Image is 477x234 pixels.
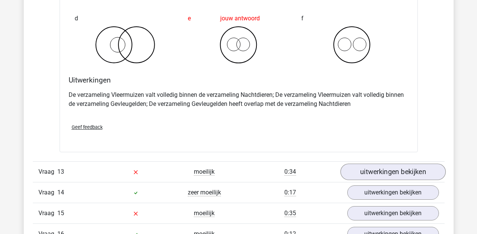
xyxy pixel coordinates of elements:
[38,167,57,176] span: Vraag
[347,185,439,200] a: uitwerkingen bekijken
[284,189,296,196] span: 0:17
[347,206,439,220] a: uitwerkingen bekijken
[188,189,221,196] span: zeer moeilijk
[284,168,296,176] span: 0:34
[188,11,191,26] span: e
[194,168,215,176] span: moeilijk
[75,11,78,26] span: d
[188,11,289,26] div: jouw antwoord
[194,210,215,217] span: moeilijk
[38,209,57,218] span: Vraag
[284,210,296,217] span: 0:35
[69,76,409,84] h4: Uitwerkingen
[340,164,445,180] a: uitwerkingen bekijken
[57,189,64,196] span: 14
[72,124,103,130] span: Geef feedback
[301,11,304,26] span: f
[57,210,64,217] span: 15
[69,90,409,109] p: De verzameling Vleermuizen valt volledig binnen de verzameling Nachtdieren; De verzameling Vleerm...
[38,188,57,197] span: Vraag
[57,168,64,175] span: 13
